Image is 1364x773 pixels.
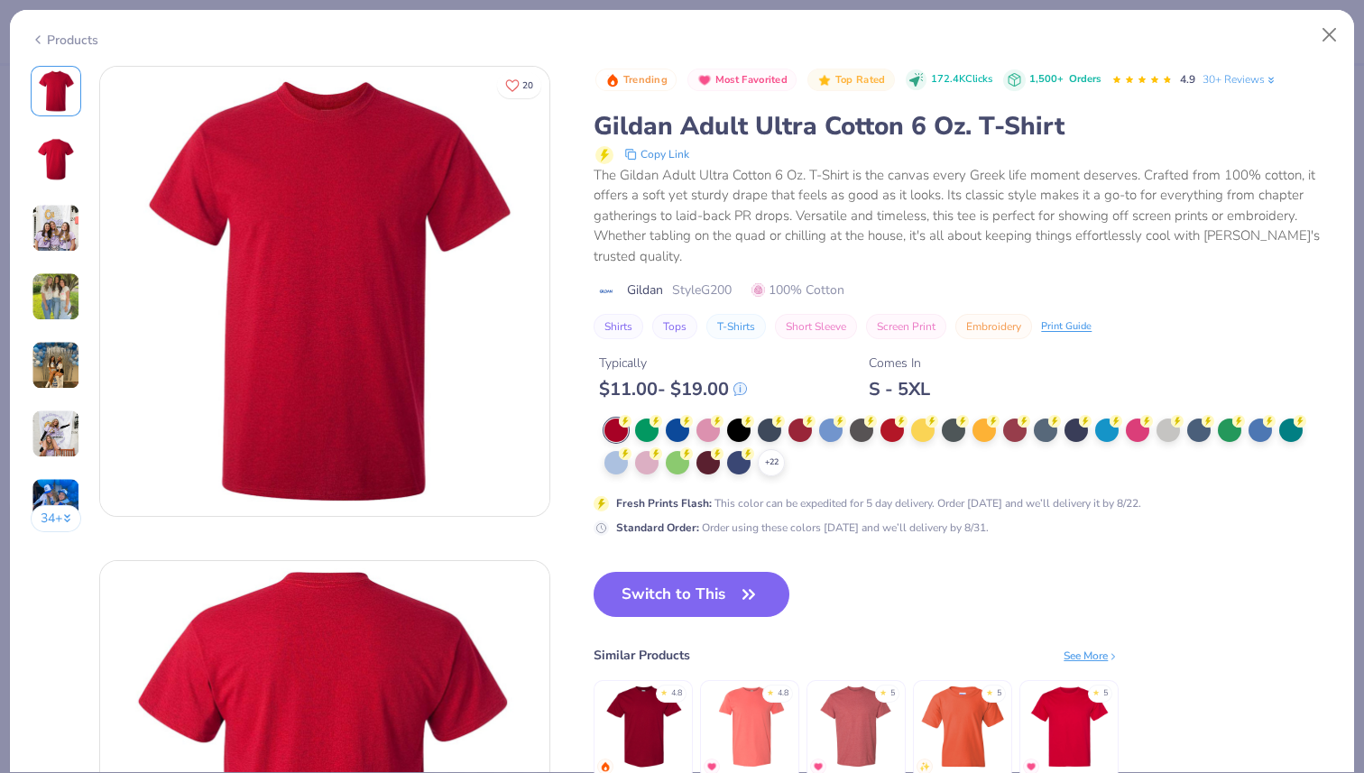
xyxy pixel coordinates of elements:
[31,31,98,50] div: Products
[1092,687,1100,695] div: ★
[594,572,789,617] button: Switch to This
[594,109,1333,143] div: Gildan Adult Ultra Cotton 6 Oz. T-Shirt
[835,75,886,85] span: Top Rated
[706,761,717,772] img: MostFav.gif
[869,354,930,373] div: Comes In
[997,687,1001,700] div: 5
[778,687,788,700] div: 4.8
[616,496,712,511] strong: Fresh Prints Flash :
[31,505,82,532] button: 34+
[765,456,779,469] span: + 22
[595,69,677,92] button: Badge Button
[599,378,747,400] div: $ 11.00 - $ 19.00
[1029,72,1101,87] div: 1,500+
[869,378,930,400] div: S - 5XL
[652,314,697,339] button: Tops
[767,687,774,695] div: ★
[807,69,894,92] button: Badge Button
[817,73,832,87] img: Top Rated sort
[814,684,899,769] img: Gildan Adult 5.5 Oz. 50/50 T-Shirt
[660,687,668,695] div: ★
[594,165,1333,267] div: The Gildan Adult Ultra Cotton 6 Oz. T-Shirt is the canvas every Greek life moment deserves. Craft...
[715,75,788,85] span: Most Favorited
[931,72,992,87] span: 172.4K Clicks
[616,520,699,535] strong: Standard Order :
[616,495,1141,511] div: This color can be expedited for 5 day delivery. Order [DATE] and we’ll delivery it by 8/22.
[32,272,80,321] img: User generated content
[1069,72,1101,86] span: Orders
[919,761,930,772] img: newest.gif
[672,281,732,299] span: Style G200
[687,69,797,92] button: Badge Button
[986,687,993,695] div: ★
[890,687,895,700] div: 5
[522,81,533,90] span: 20
[100,67,549,516] img: Front
[1064,648,1119,664] div: See More
[594,284,618,299] img: brand logo
[1026,761,1037,772] img: MostFav.gif
[955,314,1032,339] button: Embroidery
[880,687,887,695] div: ★
[32,341,80,390] img: User generated content
[813,761,824,772] img: MostFav.gif
[627,281,663,299] span: Gildan
[697,73,712,87] img: Most Favorited sort
[920,684,1006,769] img: Gildan Youth Heavy Cotton 5.3 Oz. T-Shirt
[34,138,78,181] img: Back
[706,314,766,339] button: T-Shirts
[866,314,946,339] button: Screen Print
[600,761,611,772] img: trending.gif
[1111,66,1173,95] div: 4.9 Stars
[32,478,80,527] img: User generated content
[751,281,844,299] span: 100% Cotton
[1041,319,1092,335] div: Print Guide
[605,73,620,87] img: Trending sort
[616,520,989,536] div: Order using these colors [DATE] and we’ll delivery by 8/31.
[34,69,78,113] img: Front
[1203,71,1277,87] a: 30+ Reviews
[594,646,690,665] div: Similar Products
[775,314,857,339] button: Short Sleeve
[601,684,687,769] img: Gildan Adult Heavy Cotton T-Shirt
[599,354,747,373] div: Typically
[1180,72,1195,87] span: 4.9
[1103,687,1108,700] div: 5
[707,684,793,769] img: Gildan Adult Softstyle 4.5 Oz. T-Shirt
[671,687,682,700] div: 4.8
[619,143,695,165] button: copy to clipboard
[1313,18,1347,52] button: Close
[497,72,541,98] button: Like
[32,410,80,458] img: User generated content
[623,75,668,85] span: Trending
[32,204,80,253] img: User generated content
[1027,684,1112,769] img: Hanes Unisex 5.2 oz., 50/50 Ecosmart T-Shirt
[594,314,643,339] button: Shirts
